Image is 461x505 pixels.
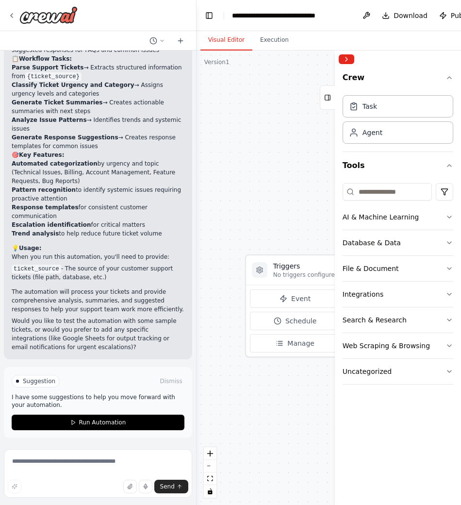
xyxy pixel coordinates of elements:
[19,55,72,62] strong: Workflow Tasks:
[12,160,98,167] strong: Automated categorization
[273,261,339,271] h3: Triggers
[12,159,184,185] li: by urgency and topic (Technical Issues, Billing, Account Management, Feature Requests, Bug Reports)
[12,230,59,237] strong: Trend analysis
[12,186,76,193] strong: Pattern recognition
[12,221,91,228] strong: Escalation identification
[285,316,316,326] span: Schedule
[362,128,382,137] div: Agent
[12,415,184,430] button: Run Automation
[252,30,296,50] button: Execution
[343,341,430,351] div: Web Scraping & Browsing
[362,101,377,111] div: Task
[343,307,453,333] button: Search & Research
[12,244,184,252] h2: 💡
[25,72,82,81] code: {ticket_source}
[339,54,354,64] button: Collapse right sidebar
[12,204,79,211] strong: Response templates
[12,229,184,238] li: to help reduce future ticket volume
[250,334,341,353] button: Manage
[12,185,184,203] li: to identify systemic issues requiring proactive attention
[23,377,55,385] span: Suggestion
[343,359,453,384] button: Uncategorized
[146,35,169,47] button: Switch to previous chat
[250,312,341,330] button: Schedule
[343,333,453,358] button: Web Scraping & Browsing
[123,480,137,493] button: Upload files
[12,317,184,352] p: Would you like to test the automation with some sample tickets, or would you prefer to add any sp...
[245,254,346,357] div: TriggersNo triggers configuredEventScheduleManage
[204,485,216,498] button: toggle interactivity
[12,151,184,159] h2: 🎯
[394,11,428,20] span: Download
[204,460,216,472] button: zoom out
[232,11,351,20] nav: breadcrumb
[8,480,21,493] button: Improve this prompt
[343,68,453,91] button: Crew
[273,271,339,279] p: No triggers configured
[139,480,152,493] button: Click to speak your automation idea
[12,116,184,133] li: → Identifies trends and systemic issues
[343,152,453,179] button: Tools
[173,35,188,47] button: Start a new chat
[12,99,102,106] strong: Generate Ticket Summaries
[343,238,401,248] div: Database & Data
[343,212,419,222] div: AI & Machine Learning
[202,9,216,22] button: Hide left sidebar
[12,287,184,314] p: The automation will process your tickets and provide comprehensive analysis, summaries, and sugge...
[291,294,311,303] span: Event
[343,264,399,273] div: File & Document
[378,7,431,24] button: Download
[12,64,83,71] strong: Parse Support Tickets
[158,376,184,386] button: Dismiss
[19,6,78,24] img: Logo
[19,151,64,158] strong: Key Features:
[343,179,453,392] div: Tools
[12,265,61,273] code: ticket_source
[12,203,184,220] li: for consistent customer communication
[343,230,453,255] button: Database & Data
[12,393,184,409] p: I have some suggestions to help you move forward with your automation.
[79,419,126,426] span: Run Automation
[343,91,453,151] div: Crew
[19,245,42,252] strong: Usage:
[12,252,184,261] p: When you run this automation, you'll need to provide:
[343,256,453,281] button: File & Document
[343,282,453,307] button: Integrations
[343,367,392,376] div: Uncategorized
[12,63,184,81] li: → Extracts structured information from
[343,204,453,230] button: AI & Machine Learning
[12,98,184,116] li: → Creates actionable summaries with next steps
[204,447,216,460] button: zoom in
[204,58,230,66] div: Version 1
[343,289,383,299] div: Integrations
[12,134,118,141] strong: Generate Response Suggestions
[331,50,339,505] button: Toggle Sidebar
[12,133,184,151] li: → Creates response templates for common issues
[287,338,314,348] span: Manage
[12,117,87,123] strong: Analyze Issue Patterns
[12,220,184,229] li: for critical matters
[250,289,341,308] button: Event
[343,315,407,325] div: Search & Research
[12,264,184,282] li: - The source of your customer support tickets (file path, database, etc.)
[12,82,134,88] strong: Classify Ticket Urgency and Category
[12,81,184,98] li: → Assigns urgency levels and categories
[204,472,216,485] button: fit view
[200,30,252,50] button: Visual Editor
[12,54,184,63] h2: 📋
[154,480,188,493] button: Send
[160,483,175,490] span: Send
[204,447,216,498] div: React Flow controls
